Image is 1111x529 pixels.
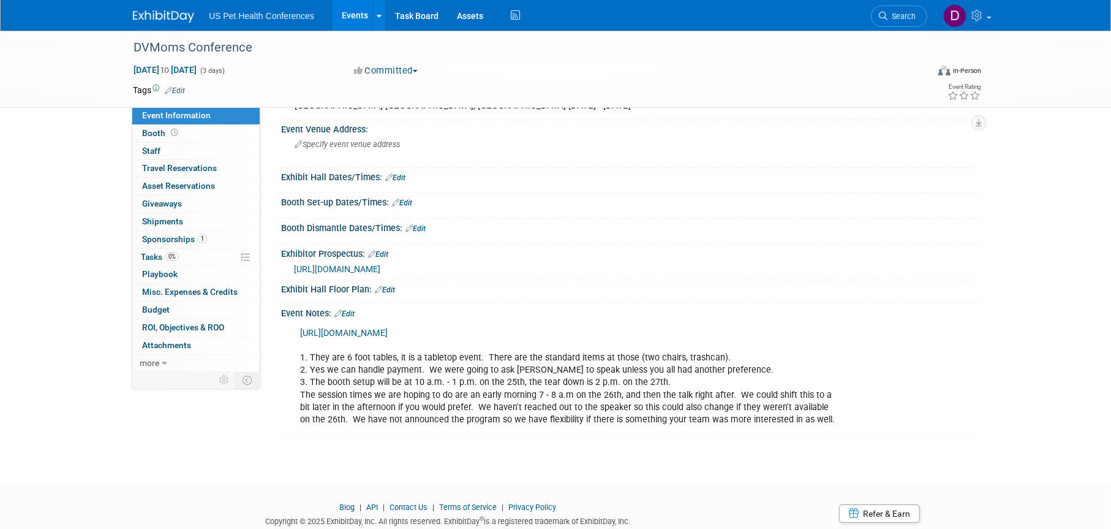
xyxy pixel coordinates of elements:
a: Budget [132,302,260,319]
a: Travel Reservations [132,160,260,177]
a: Edit [334,310,355,318]
span: | [499,503,507,512]
a: Edit [405,224,426,233]
span: Budget [142,305,170,314]
span: Specify event venue address [295,140,400,149]
a: Sponsorships1 [132,231,260,248]
a: Attachments [132,337,260,354]
a: Edit [385,173,405,182]
div: Exhibit Hall Dates/Times: [281,168,978,184]
a: ROI, Objectives & ROO [132,319,260,337]
a: Staff [132,143,260,160]
a: Booth [132,125,260,142]
div: Copyright © 2025 ExhibitDay, Inc. All rights reserved. ExhibitDay is a registered trademark of Ex... [133,513,763,527]
a: Privacy Policy [508,503,556,512]
a: Shipments [132,213,260,230]
div: Booth Dismantle Dates/Times: [281,219,978,235]
span: Sponsorships [142,234,207,244]
a: Contact Us [390,503,427,512]
a: Tasks0% [132,249,260,266]
a: Edit [392,199,412,207]
td: Tags [133,84,185,96]
button: Committed [350,64,423,77]
img: ExhibitDay [133,10,194,23]
span: Attachments [142,340,191,350]
a: [URL][DOMAIN_NAME] [294,264,380,274]
span: Event Information [142,110,211,120]
div: Booth Set-up Dates/Times: [281,193,978,209]
a: Refer & Earn [839,504,920,523]
div: Event Rating [947,84,981,90]
span: US Pet Health Conferences [209,11,314,21]
span: Misc. Expenses & Credits [142,287,238,297]
span: (3 days) [199,67,225,75]
span: Tasks [141,252,179,262]
a: Misc. Expenses & Credits [132,284,260,301]
div: Event Format [855,64,981,82]
span: Asset Reservations [142,181,215,191]
a: more [132,355,260,372]
span: ROI, Objectives & ROO [142,322,224,332]
span: | [429,503,437,512]
div: 1. They are 6 foot tables, it is a tabletop event. There are the standard items at those (two cha... [292,321,843,432]
a: Terms of Service [439,503,497,512]
sup: ® [480,516,484,522]
a: Blog [339,503,355,512]
span: more [140,358,159,368]
a: [URL][DOMAIN_NAME] [300,328,388,338]
a: Event Information [132,107,260,124]
a: Search [871,6,927,27]
a: Edit [375,286,395,294]
div: Exhibit Hall Floor Plan: [281,280,978,296]
span: Booth [142,128,180,138]
a: Asset Reservations [132,178,260,195]
a: API [366,503,378,512]
span: 1 [198,234,207,243]
span: Booth not reserved yet [168,128,180,137]
span: [DATE] [DATE] [133,64,197,75]
span: | [356,503,364,512]
a: Playbook [132,266,260,283]
span: Shipments [142,216,183,226]
td: Personalize Event Tab Strip [214,372,235,388]
span: Playbook [142,269,178,279]
a: Giveaways [132,196,260,213]
img: Format-Inperson.png [938,66,951,75]
span: Travel Reservations [142,163,217,173]
td: Toggle Event Tabs [235,372,260,388]
span: 0% [165,252,179,261]
div: Event Venue Address: [281,120,978,135]
img: Debra Smith [943,4,966,28]
span: | [380,503,388,512]
span: to [159,65,171,75]
div: In-Person [952,66,981,75]
span: Giveaways [142,199,182,208]
a: Edit [165,86,185,95]
span: Search [887,12,916,21]
div: Exhibitor Prospectus: [281,245,978,261]
span: Staff [142,146,160,156]
div: Event Notes: [281,304,978,320]
div: DVMoms Conference [129,37,909,59]
a: Edit [368,250,388,259]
